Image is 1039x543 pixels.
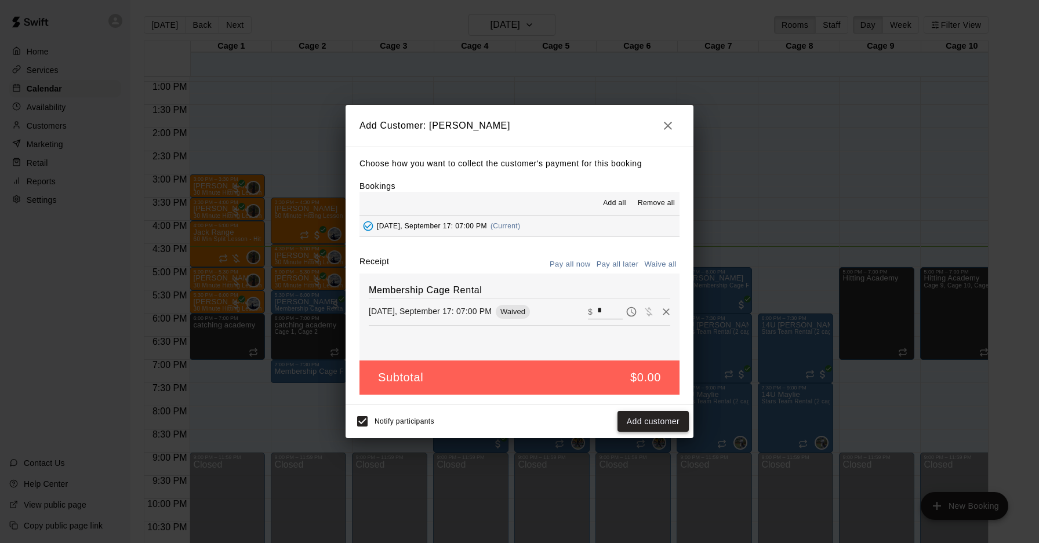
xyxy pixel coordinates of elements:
[369,305,492,317] p: [DATE], September 17: 07:00 PM
[640,306,657,316] span: Waive payment
[623,306,640,316] span: Pay later
[588,306,593,318] p: $
[359,217,377,235] button: Added - Collect Payment
[617,411,689,432] button: Add customer
[359,216,680,237] button: Added - Collect Payment[DATE], September 17: 07:00 PM(Current)
[594,256,642,274] button: Pay all later
[375,417,434,425] span: Notify participants
[633,194,680,213] button: Remove all
[369,283,670,298] h6: Membership Cage Rental
[657,303,675,320] button: Remove
[630,370,661,385] h5: $0.00
[378,370,423,385] h5: Subtotal
[638,198,675,209] span: Remove all
[547,256,594,274] button: Pay all now
[359,156,680,171] p: Choose how you want to collect the customer's payment for this booking
[359,181,395,191] label: Bookings
[377,222,487,230] span: [DATE], September 17: 07:00 PM
[346,105,693,147] h2: Add Customer: [PERSON_NAME]
[491,222,521,230] span: (Current)
[596,194,633,213] button: Add all
[641,256,680,274] button: Waive all
[359,256,389,274] label: Receipt
[496,307,530,316] span: Waived
[603,198,626,209] span: Add all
